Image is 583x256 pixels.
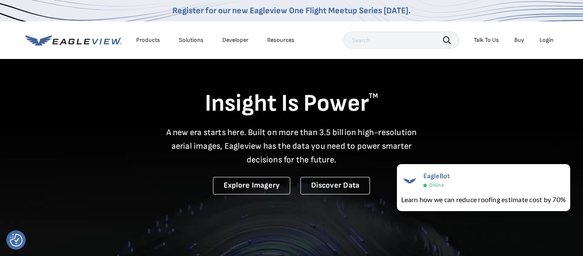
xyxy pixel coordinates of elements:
[429,182,444,188] span: Online
[423,172,450,180] span: EagleBot
[343,32,459,49] input: Search
[300,177,370,194] a: Discover Data
[136,36,160,44] div: Products
[267,36,294,44] div: Resources
[10,234,23,247] img: Revisit consent button
[161,126,422,167] p: A new era starts here. Built on more than 3.5 billion high-resolution aerial images, Eagleview ha...
[539,36,554,44] div: Login
[474,36,499,44] div: Talk To Us
[25,89,558,119] h1: Insight Is Power
[10,234,23,247] button: Consent Preferences
[369,92,378,100] sup: TM
[401,194,566,205] div: Learn how we can reduce roofing estimate cost by 70%
[401,172,418,189] img: EagleBot
[179,36,204,44] div: Solutions
[222,36,248,44] a: Developer
[514,36,524,44] a: Buy
[213,177,291,194] a: Explore Imagery
[172,6,411,16] a: Register for our new Eagleview One Flight Meetup Series [DATE].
